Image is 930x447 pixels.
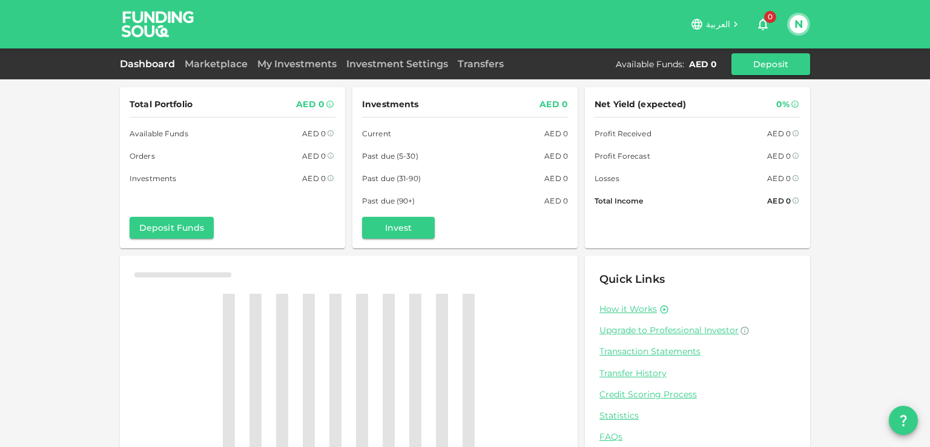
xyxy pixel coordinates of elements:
span: Past due (31-90) [362,172,421,185]
div: AED 0 [302,150,326,162]
div: AED 0 [302,172,326,185]
a: Dashboard [120,58,180,70]
a: My Investments [252,58,341,70]
div: AED 0 [767,172,791,185]
span: Quick Links [599,273,665,286]
a: Transfer History [599,368,796,379]
a: Investment Settings [341,58,453,70]
a: Transfers [453,58,509,70]
a: How it Works [599,303,657,315]
span: العربية [706,19,730,30]
span: Investments [362,97,418,112]
span: Profit Forecast [595,150,650,162]
a: Upgrade to Professional Investor [599,325,796,336]
div: AED 0 [544,194,568,207]
a: Marketplace [180,58,252,70]
div: Available Funds : [616,58,684,70]
span: Net Yield (expected) [595,97,687,112]
span: Upgrade to Professional Investor [599,325,739,336]
a: Transaction Statements [599,346,796,357]
span: Current [362,127,391,140]
button: N [790,15,808,33]
button: Invest [362,217,435,239]
span: 0 [764,11,776,23]
span: Total Portfolio [130,97,193,112]
div: AED 0 [539,97,568,112]
a: Statistics [599,410,796,422]
span: Available Funds [130,127,188,140]
div: AED 0 [544,127,568,140]
button: Deposit [731,53,810,75]
div: AED 0 [767,194,791,207]
div: AED 0 [689,58,717,70]
span: Past due (5-30) [362,150,418,162]
div: AED 0 [296,97,325,112]
div: AED 0 [302,127,326,140]
span: Total Income [595,194,643,207]
span: Profit Received [595,127,651,140]
div: AED 0 [767,150,791,162]
span: Past due (90+) [362,194,415,207]
span: Investments [130,172,176,185]
div: AED 0 [544,172,568,185]
a: FAQs [599,431,796,443]
div: AED 0 [544,150,568,162]
span: Orders [130,150,155,162]
div: 0% [776,97,790,112]
div: AED 0 [767,127,791,140]
button: 0 [751,12,775,36]
button: Deposit Funds [130,217,214,239]
span: Losses [595,172,619,185]
button: question [889,406,918,435]
a: Credit Scoring Process [599,389,796,400]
